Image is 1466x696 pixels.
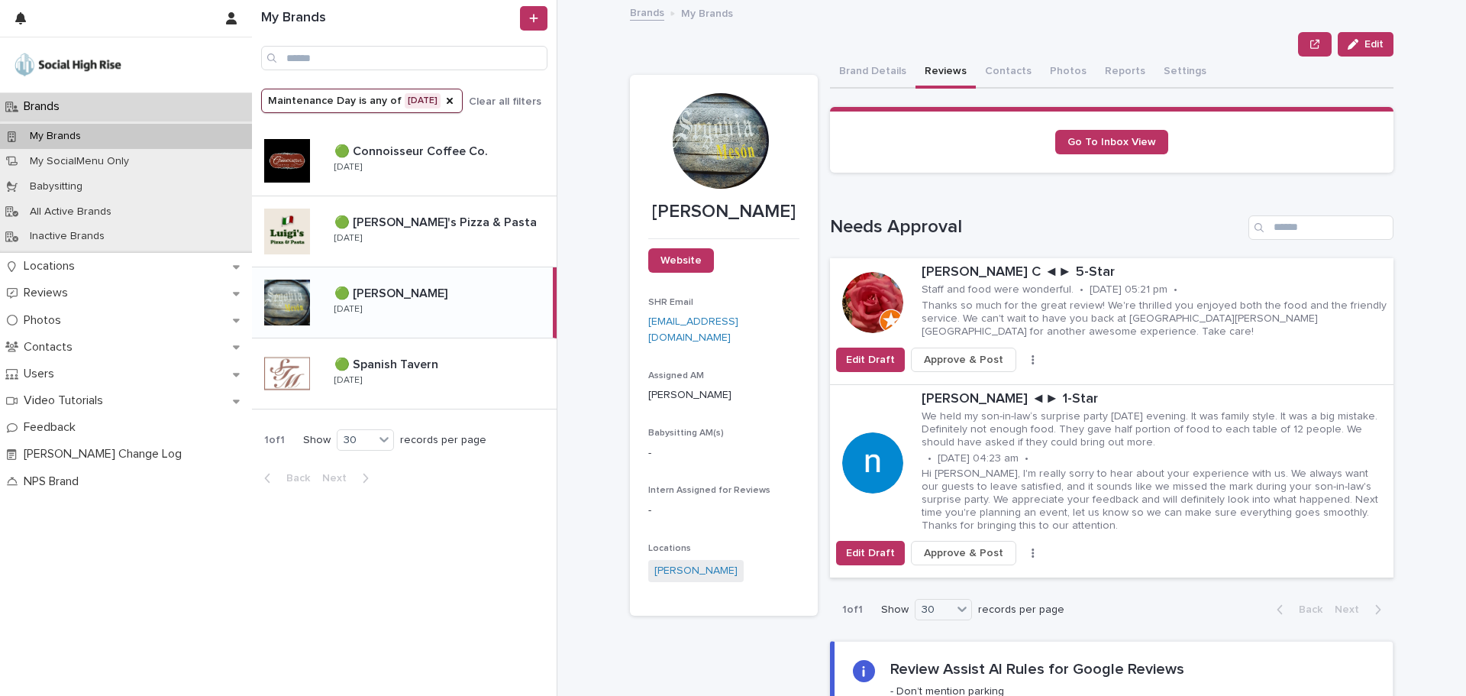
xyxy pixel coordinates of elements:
p: My Brands [18,130,93,143]
p: records per page [400,434,486,447]
p: [PERSON_NAME] C ◄► 5-Star [922,264,1387,281]
p: • [1080,283,1083,296]
input: Search [261,46,547,70]
button: Edit Draft [836,348,905,372]
button: Reviews [915,57,976,89]
span: Assigned AM [648,371,704,380]
p: My Brands [681,4,733,21]
a: [PERSON_NAME] C ◄► 5-StarStaff and food were wonderful.•[DATE] 05:21 pm•Thanks so much for the gr... [830,258,1393,385]
p: My SocialMenu Only [18,155,141,168]
a: 🟢 [PERSON_NAME]🟢 [PERSON_NAME] [DATE] [252,267,557,338]
p: Reviews [18,286,80,300]
p: We held my son-in-law‘s surprise party [DATE] evening. It was family style. It was a big mistake.... [922,410,1387,448]
button: Maintenance Day [261,89,463,113]
a: Website [648,248,714,273]
p: Staff and food were wonderful. [922,283,1074,296]
p: 🟢 [PERSON_NAME]'s Pizza & Pasta [334,212,540,230]
p: - [648,503,799,519]
button: Photos [1041,57,1096,89]
p: Users [18,367,66,381]
span: Back [277,473,310,484]
p: [PERSON_NAME] ◄► 1-Star [922,391,1387,408]
a: 🟢 [PERSON_NAME]'s Pizza & Pasta🟢 [PERSON_NAME]'s Pizza & Pasta [DATE] [252,196,557,267]
button: Approve & Post [911,541,1016,565]
a: [PERSON_NAME] ◄► 1-StarWe held my son-in-law‘s surprise party [DATE] evening. It was family style... [830,385,1393,579]
p: [PERSON_NAME] [648,387,799,403]
a: [EMAIL_ADDRESS][DOMAIN_NAME] [648,316,738,343]
span: Edit Draft [846,352,895,367]
p: 🟢 Spanish Tavern [334,354,441,372]
span: Intern Assigned for Reviews [648,486,770,495]
p: [DATE] [334,375,362,386]
p: records per page [978,604,1064,617]
a: [PERSON_NAME] [654,563,738,579]
p: Contacts [18,340,85,354]
p: [DATE] [334,162,362,173]
span: Edit [1364,39,1384,50]
span: Next [1335,604,1368,615]
p: Inactive Brands [18,230,117,243]
h2: Review Assist AI Rules for Google Reviews [890,660,1184,678]
span: Website [660,255,702,266]
p: All Active Brands [18,206,124,219]
span: Babysitting AM(s) [648,429,724,438]
div: 30 [337,432,374,448]
button: Next [1329,603,1393,617]
button: Clear all filters [463,90,541,113]
span: Approve & Post [924,352,1003,367]
span: Edit Draft [846,545,895,561]
p: [DATE] 05:21 pm [1090,283,1167,296]
a: 🟢 Connoisseur Coffee Co.🟢 Connoisseur Coffee Co. [DATE] [252,125,557,196]
p: [PERSON_NAME] Change Log [18,447,194,461]
button: Approve & Post [911,348,1016,372]
span: Approve & Post [924,545,1003,561]
button: Reports [1096,57,1154,89]
p: 1 of 1 [830,591,875,629]
h1: My Brands [261,10,517,27]
p: Show [303,434,331,447]
p: [DATE] [334,304,362,315]
p: Photos [18,313,73,328]
p: Show [881,604,909,617]
p: [PERSON_NAME] [648,201,799,223]
span: Clear all filters [469,96,541,107]
p: • [1025,452,1028,465]
p: Hi [PERSON_NAME], I'm really sorry to hear about your experience with us. We always want our gues... [922,468,1387,532]
p: Thanks so much for the great review! We're thrilled you enjoyed both the food and the friendly se... [922,299,1387,338]
p: [DATE] [334,233,362,244]
button: Back [1264,603,1329,617]
img: o5DnuTxEQV6sW9jFYBBf [12,50,124,80]
p: Feedback [18,420,88,435]
span: Go To Inbox View [1067,137,1156,147]
a: Go To Inbox View [1055,130,1168,154]
button: Edit [1338,32,1393,57]
input: Search [1248,215,1393,240]
button: Brand Details [830,57,915,89]
p: 🟢 Connoisseur Coffee Co. [334,141,491,159]
button: Back [252,471,316,485]
span: Locations [648,544,691,553]
h1: Needs Approval [830,216,1242,238]
button: Settings [1154,57,1216,89]
button: Next [316,471,381,485]
span: SHR Email [648,298,693,307]
button: Contacts [976,57,1041,89]
div: 30 [915,602,952,618]
span: Back [1290,604,1322,615]
p: NPS Brand [18,474,91,489]
p: - [648,445,799,461]
button: Edit Draft [836,541,905,565]
p: [DATE] 04:23 am [938,452,1019,465]
p: 🟢 [PERSON_NAME] [334,283,450,301]
p: • [928,452,932,465]
span: Next [322,473,356,484]
p: Brands [18,99,72,114]
p: • [1174,283,1177,296]
a: Brands [630,3,664,21]
p: Locations [18,259,87,274]
p: 1 of 1 [252,422,297,459]
p: Babysitting [18,180,95,193]
p: Video Tutorials [18,393,115,408]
